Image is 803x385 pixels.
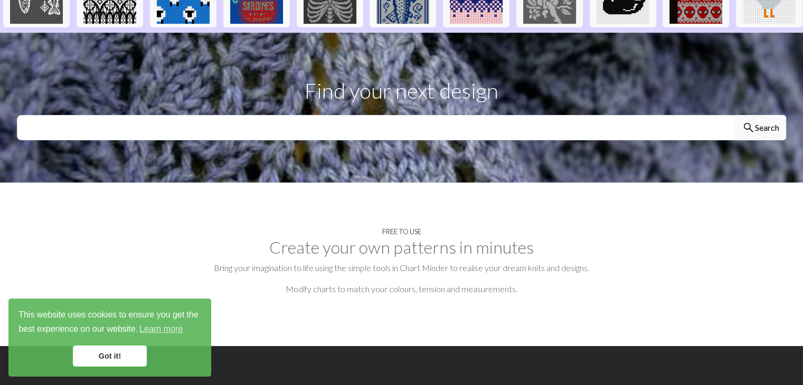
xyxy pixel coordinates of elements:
[8,299,211,377] div: cookieconsent
[742,120,755,135] span: search
[138,321,184,337] a: learn more about cookies
[18,309,201,337] span: This website uses cookies to ensure you get the best experience on our website.
[17,283,786,295] p: Modify charts to match your colours, tension and measurements.
[382,228,421,236] h4: Free to use
[735,115,786,140] button: Search
[17,237,786,257] h2: Create your own patterns in minutes
[73,345,147,367] a: dismiss cookie message
[17,75,786,107] p: Find your next design
[17,262,786,274] p: Bring your imagination to life using the simple tools in Chart Minder to realise your dream knits...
